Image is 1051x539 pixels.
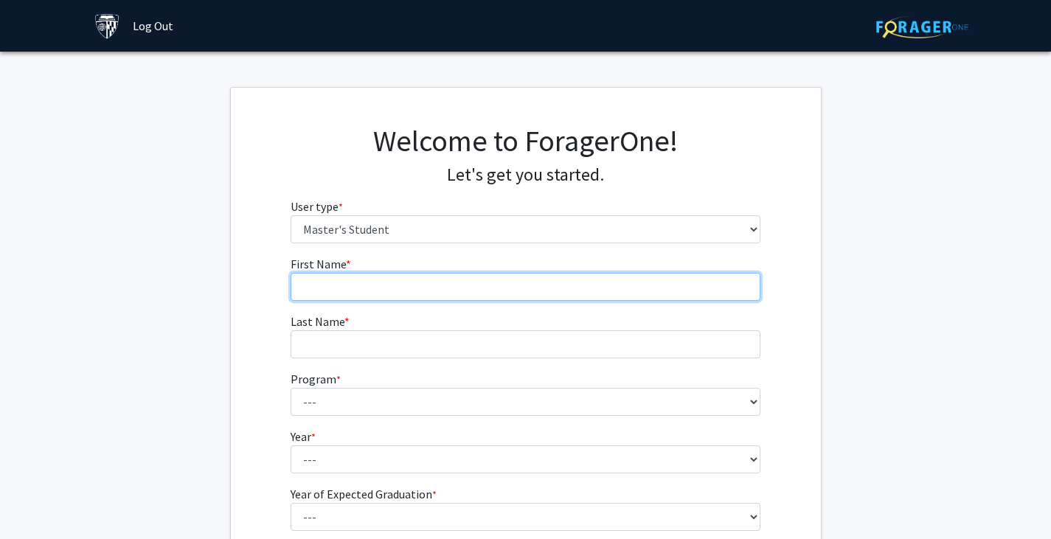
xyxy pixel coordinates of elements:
h1: Welcome to ForagerOne! [291,123,760,159]
label: Year [291,428,316,445]
iframe: Chat [11,473,63,528]
label: User type [291,198,343,215]
span: First Name [291,257,346,271]
label: Program [291,370,341,388]
label: Year of Expected Graduation [291,485,437,503]
span: Last Name [291,314,344,329]
img: ForagerOne Logo [876,15,968,38]
img: Johns Hopkins University Logo [94,13,120,39]
h4: Let's get you started. [291,164,760,186]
